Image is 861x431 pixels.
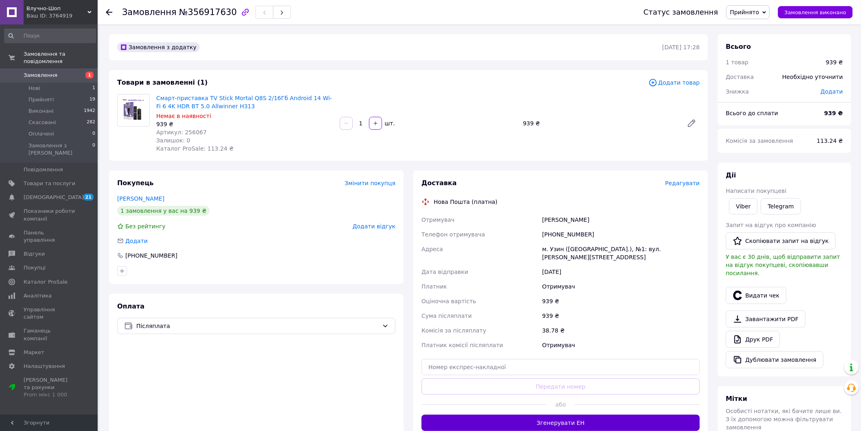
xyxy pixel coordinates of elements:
[726,351,824,368] button: Дублювати замовлення
[117,179,154,187] span: Покупець
[541,323,701,338] div: 38.78 ₴
[24,264,46,271] span: Покупці
[122,7,177,17] span: Замовлення
[541,265,701,279] div: [DATE]
[644,8,719,16] div: Статус замовлення
[84,107,95,115] span: 1942
[24,250,45,258] span: Відгуки
[726,232,836,249] button: Скопіювати запит на відгук
[726,171,736,179] span: Дії
[726,222,816,228] span: Запит на відгук про компанію
[4,28,96,43] input: Пошук
[726,188,787,194] span: Написати покупцеві
[824,110,843,116] b: 939 ₴
[24,349,44,356] span: Маркет
[726,43,751,50] span: Всього
[117,79,208,86] span: Товари в замовленні (1)
[726,59,749,66] span: 1 товар
[156,145,234,152] span: Каталог ProSale: 113.24 ₴
[28,96,54,103] span: Прийняті
[117,42,200,52] div: Замовлення з додатку
[24,363,65,370] span: Налаштування
[24,50,98,65] span: Замовлення та повідомлення
[726,287,787,304] button: Видати чек
[125,252,178,260] div: [PHONE_NUMBER]
[92,142,95,157] span: 0
[156,129,207,136] span: Артикул: 256067
[422,313,472,319] span: Сума післяплати
[85,72,94,79] span: 1
[117,206,210,216] div: 1 замовлення у вас на 939 ₴
[826,58,843,66] div: 939 ₴
[92,130,95,138] span: 0
[817,138,843,144] span: 113.24 ₴
[422,231,485,238] span: Телефон отримувача
[136,322,379,330] span: Післяплата
[24,180,75,187] span: Товари та послуги
[778,6,853,18] button: Замовлення виконано
[422,179,457,187] span: Доставка
[156,95,332,109] a: Смарт-приставка TV Stick Mortal Q8S 2/16Гб Android 14 Wi-Fi 6 4K HDR BT 5.0 Allwinner H313
[24,166,63,173] span: Повідомлення
[26,5,87,12] span: Влучно-Шоп
[117,195,164,202] a: [PERSON_NAME]
[649,78,700,87] span: Додати товар
[156,137,190,144] span: Залишок: 0
[156,120,333,128] div: 939 ₴
[422,415,700,431] button: Згенерувати ЕН
[785,9,846,15] span: Замовлення виконано
[90,96,95,103] span: 19
[125,238,148,244] span: Додати
[662,44,700,50] time: [DATE] 17:28
[665,180,700,186] span: Редагувати
[24,208,75,222] span: Показники роботи компанії
[353,223,396,230] span: Додати відгук
[28,142,92,157] span: Замовлення з [PERSON_NAME]
[422,342,503,348] span: Платник комісії післяплати
[541,227,701,242] div: [PHONE_NUMBER]
[778,68,848,86] div: Необхідно уточнити
[28,119,56,126] span: Скасовані
[24,229,75,244] span: Панель управління
[24,306,75,321] span: Управління сайтом
[156,113,211,119] span: Немає в наявності
[422,298,476,304] span: Оціночна вартість
[83,194,94,201] span: 21
[541,279,701,294] div: Отримувач
[541,338,701,352] div: Отримувач
[726,331,780,348] a: Друк PDF
[28,107,54,115] span: Виконані
[24,72,57,79] span: Замовлення
[87,119,95,126] span: 282
[541,242,701,265] div: м. Узин ([GEOGRAPHIC_DATA].), №1: вул. [PERSON_NAME][STREET_ADDRESS]
[24,327,75,342] span: Гаманець компанії
[684,115,700,131] a: Редагувати
[726,311,806,328] a: Завантажити PDF
[422,327,486,334] span: Комісія за післяплату
[729,198,758,214] a: Viber
[24,391,75,398] div: Prom мікс 1 000
[422,217,455,223] span: Отримувач
[125,223,166,230] span: Без рейтингу
[541,294,701,308] div: 939 ₴
[726,254,840,276] span: У вас є 30 днів, щоб відправити запит на відгук покупцеві, скопіювавши посилання.
[730,9,759,15] span: Прийнято
[726,110,778,116] span: Всього до сплати
[422,283,447,290] span: Платник
[24,376,75,399] span: [PERSON_NAME] та рахунки
[422,269,468,275] span: Дата відправки
[422,359,700,375] input: Номер експрес-накладної
[821,88,843,95] span: Додати
[383,119,396,127] div: шт.
[28,85,40,92] span: Нові
[726,395,747,403] span: Мітки
[117,302,144,310] span: Оплата
[541,212,701,227] div: [PERSON_NAME]
[24,278,68,286] span: Каталог ProSale
[28,130,54,138] span: Оплачені
[541,308,701,323] div: 939 ₴
[520,118,680,129] div: 939 ₴
[26,12,98,20] div: Ваш ID: 3764919
[24,194,84,201] span: [DEMOGRAPHIC_DATA]
[106,8,112,16] div: Повернутися назад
